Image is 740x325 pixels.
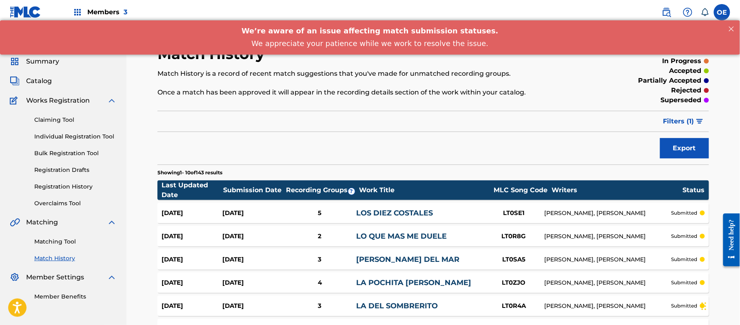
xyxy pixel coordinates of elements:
div: [PERSON_NAME], [PERSON_NAME] [545,255,671,264]
img: Summary [10,57,20,66]
p: accepted [669,66,702,76]
span: Matching [26,217,58,227]
div: Drag [702,294,707,318]
p: submitted [671,302,698,310]
div: [DATE] [222,255,283,264]
div: User Menu [714,4,730,20]
div: LT0R4A [483,301,545,311]
span: Filters ( 1 ) [663,116,694,126]
a: LO QUE MAS ME DUELE [356,232,447,241]
span: Member Settings [26,272,84,282]
a: LOS DIEZ COSTALES [356,209,433,217]
p: rejected [671,86,702,95]
div: 3 [283,301,356,311]
span: ? [348,188,355,195]
a: Match History [34,254,117,263]
span: Catalog [26,76,52,86]
div: [DATE] [162,232,222,241]
span: Works Registration [26,96,90,105]
span: Members [87,7,127,17]
div: Writers [552,185,682,195]
a: Member Benefits [34,292,117,301]
a: SummarySummary [10,57,59,66]
span: 3 [124,8,127,16]
button: Export [660,138,709,158]
a: Registration Drafts [34,166,117,174]
div: [PERSON_NAME], [PERSON_NAME] [545,302,671,310]
div: Help [680,4,696,20]
p: Once a match has been approved it will appear in the recording details section of the work within... [157,88,582,97]
img: Matching [10,217,20,227]
div: LT0ZJO [483,278,545,288]
div: [PERSON_NAME], [PERSON_NAME] [545,279,671,287]
div: Last Updated Date [162,180,223,200]
img: Member Settings [10,272,20,282]
div: [DATE] [162,255,222,264]
div: [DATE] [222,278,283,288]
a: [PERSON_NAME] DEL MAR [356,255,459,264]
button: Filters (1) [658,111,709,132]
img: Catalog [10,76,20,86]
div: 3 [283,255,356,264]
p: submitted [671,279,698,286]
a: LA DEL SOMBRERITO [356,301,438,310]
p: submitted [671,256,698,263]
span: We appreciate your patience while we work to resolve the issue. [252,19,489,27]
div: Submission Date [223,185,284,195]
p: superseded [661,95,702,105]
div: [DATE] [222,209,283,218]
div: MLC Song Code [490,185,551,195]
div: Status [683,185,705,195]
p: Match History is a record of recent match suggestions that you've made for unmatched recording gr... [157,69,582,79]
p: partially accepted [638,76,702,86]
div: Work Title [359,185,490,195]
p: submitted [671,209,698,217]
div: 2 [283,232,356,241]
div: [PERSON_NAME], [PERSON_NAME] [545,232,671,241]
div: [DATE] [162,301,222,311]
div: Recording Groups [285,185,359,195]
div: [DATE] [162,278,222,288]
img: help [683,7,693,17]
img: expand [107,217,117,227]
p: submitted [671,233,698,240]
a: Matching Tool [34,237,117,246]
span: We’re aware of an issue affecting match submission statuses. [241,6,499,15]
a: Public Search [658,4,675,20]
p: in progress [662,56,702,66]
div: LT0SA5 [483,255,545,264]
a: Overclaims Tool [34,199,117,208]
p: Showing 1 - 10 of 143 results [157,169,222,176]
div: [PERSON_NAME], [PERSON_NAME] [545,209,671,217]
img: expand [107,272,117,282]
iframe: Chat Widget [699,286,740,325]
div: Notifications [701,8,709,16]
a: Registration History [34,182,117,191]
div: 5 [283,209,356,218]
div: [DATE] [162,209,222,218]
a: Individual Registration Tool [34,132,117,141]
img: expand [107,96,117,105]
span: Summary [26,57,59,66]
iframe: Resource Center [717,207,740,273]
div: [DATE] [222,232,283,241]
div: [DATE] [222,301,283,311]
a: Bulk Registration Tool [34,149,117,158]
img: Works Registration [10,96,20,105]
a: LA POCHITA [PERSON_NAME] [356,278,471,287]
div: LT0R8G [483,232,545,241]
img: Top Rightsholders [73,7,82,17]
img: filter [696,119,703,124]
img: search [662,7,671,17]
a: Claiming Tool [34,116,117,124]
a: CatalogCatalog [10,76,52,86]
div: LT0SE1 [483,209,545,218]
div: 4 [283,278,356,288]
img: MLC Logo [10,6,41,18]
